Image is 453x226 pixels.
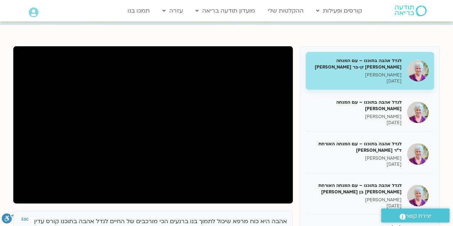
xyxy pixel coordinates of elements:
[311,155,402,161] p: [PERSON_NAME]
[406,211,431,221] span: יצירת קשר
[381,208,449,222] a: יצירת קשר
[407,102,429,123] img: לגדל אהבה בתוכנו – עם המנחה האורח ענבר בר קמה
[311,197,402,203] p: [PERSON_NAME]
[159,4,186,18] a: עזרה
[313,4,366,18] a: קורסים ופעילות
[124,4,153,18] a: תמכו בנו
[192,4,259,18] a: מועדון תודעה בריאה
[407,185,429,206] img: לגדל אהבה בתוכנו – עם המנחה האורחת שאנייה כהן בן חיים
[311,114,402,120] p: [PERSON_NAME]
[264,4,307,18] a: ההקלטות שלי
[311,99,402,112] h5: לגדל אהבה בתוכנו – עם המנחה [PERSON_NAME]
[311,161,402,168] p: [DATE]
[311,120,402,126] p: [DATE]
[311,57,402,70] h5: לגדל אהבה בתוכנו – עם המנחה [PERSON_NAME] זן-בר [PERSON_NAME]
[311,78,402,84] p: [DATE]
[311,182,402,195] h5: לגדל אהבה בתוכנו – עם המנחה האורחת [PERSON_NAME] בן [PERSON_NAME]
[311,203,402,209] p: [DATE]
[311,141,402,154] h5: לגדל אהבה בתוכנו – עם המנחה האורחת ד"ר [PERSON_NAME]
[407,143,429,165] img: לגדל אהבה בתוכנו – עם המנחה האורחת ד"ר נועה אלבלדה
[311,72,402,78] p: [PERSON_NAME]
[407,60,429,81] img: לגדל אהבה בתוכנו – עם המנחה האורחת צילה זן-בר צור
[395,5,426,16] img: תודעה בריאה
